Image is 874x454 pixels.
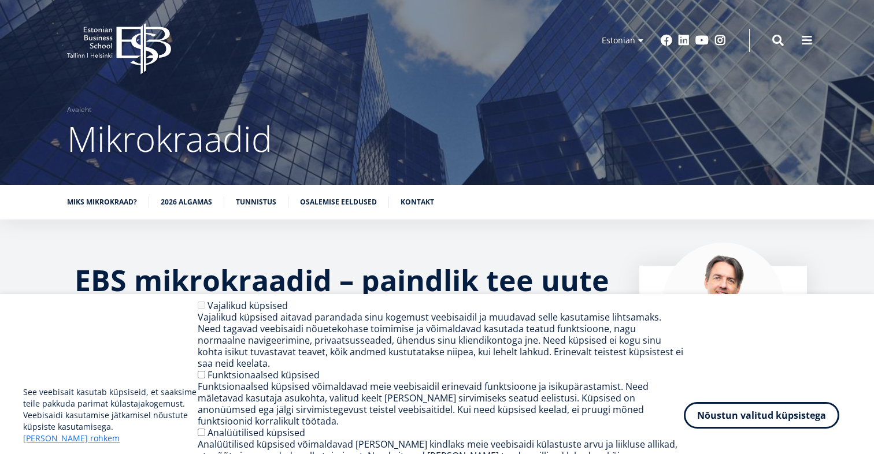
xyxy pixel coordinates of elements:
[684,402,839,429] button: Nõustun valitud küpsistega
[401,196,434,208] a: Kontakt
[67,115,272,162] span: Mikrokraadid
[714,35,726,46] a: Instagram
[208,299,288,312] label: Vajalikud küpsised
[67,104,91,116] a: Avaleht
[208,426,305,439] label: Analüütilised küpsised
[695,35,709,46] a: Youtube
[23,433,120,444] a: [PERSON_NAME] rohkem
[678,35,690,46] a: Linkedin
[661,35,672,46] a: Facebook
[198,311,684,369] div: Vajalikud küpsised aitavad parandada sinu kogemust veebisaidil ja muudavad selle kasutamise lihts...
[236,196,276,208] a: Tunnistus
[75,261,609,329] strong: EBS mikrokraadid – paindlik tee uute oskusteni
[662,243,784,364] img: Marko Rillo
[23,386,198,444] p: See veebisait kasutab küpsiseid, et saaksime teile pakkuda parimat külastajakogemust. Veebisaidi ...
[161,196,212,208] a: 2026 algamas
[198,381,684,427] div: Funktsionaalsed küpsised võimaldavad meie veebisaidil erinevaid funktsioone ja isikupärastamist. ...
[208,369,320,381] label: Funktsionaalsed küpsised
[67,196,137,208] a: Miks mikrokraad?
[300,196,377,208] a: Osalemise eeldused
